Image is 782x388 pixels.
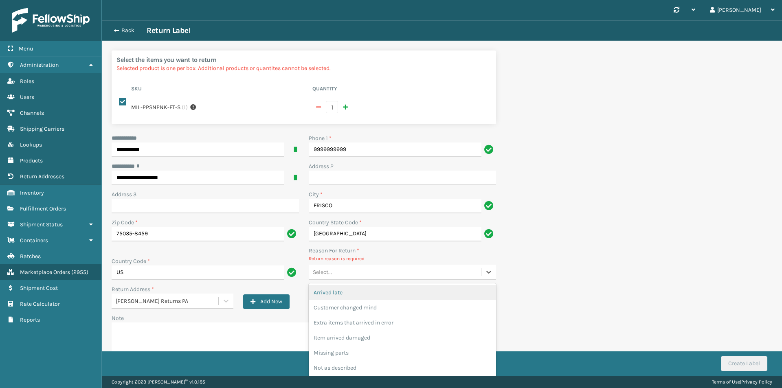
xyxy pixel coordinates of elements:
div: Arrived late [309,285,496,300]
div: Select... [313,268,332,276]
a: Terms of Use [712,379,740,385]
div: | [712,376,772,388]
span: Fulfillment Orders [20,205,66,212]
span: Return Addresses [20,173,64,180]
span: Users [20,94,34,101]
label: Return Address [112,285,154,294]
span: ( 2955 ) [71,269,88,276]
label: Country State Code [309,218,362,227]
div: Item arrived damaged [309,330,496,345]
button: Back [109,27,147,34]
div: Extra items that arrived in error [309,315,496,330]
div: Customer changed mind [309,300,496,315]
span: Shipping Carriers [20,125,64,132]
a: Privacy Policy [741,379,772,385]
label: MIL-PPSNPNK-FT-S [131,103,180,112]
p: Selected product is one per box. Additional products or quantites cannot be selected. [116,64,491,72]
p: Return reason is required [309,255,496,262]
div: Not as described [309,360,496,375]
th: Sku [129,85,310,95]
span: Inventory [20,189,44,196]
label: City [309,190,323,199]
span: Roles [20,78,34,85]
span: Channels [20,110,44,116]
label: Note [112,315,124,322]
span: Marketplace Orders [20,269,70,276]
span: Products [20,157,43,164]
img: logo [12,8,90,33]
div: Missing parts [309,345,496,360]
div: [PERSON_NAME] Returns PA [116,297,219,305]
label: Reason For Return [309,246,359,255]
button: Add New [243,294,290,309]
label: Country Code [112,257,150,265]
span: Rate Calculator [20,300,60,307]
span: Reports [20,316,40,323]
label: Phone 1 [309,134,332,142]
span: Menu [19,45,33,52]
span: Lookups [20,141,42,148]
button: Create Label [721,356,767,371]
span: Containers [20,237,48,244]
th: Quantity [310,85,491,95]
span: Batches [20,253,41,260]
h3: Return Label [147,26,191,35]
h2: Select the items you want to return [116,55,491,64]
span: ( 1 ) [182,103,188,112]
span: Shipment Status [20,221,63,228]
label: Address 2 [309,162,334,171]
label: Zip Code [112,218,138,227]
span: Administration [20,61,59,68]
p: Copyright 2023 [PERSON_NAME]™ v 1.0.185 [112,376,205,388]
label: Address 3 [112,190,136,199]
span: Shipment Cost [20,285,58,292]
